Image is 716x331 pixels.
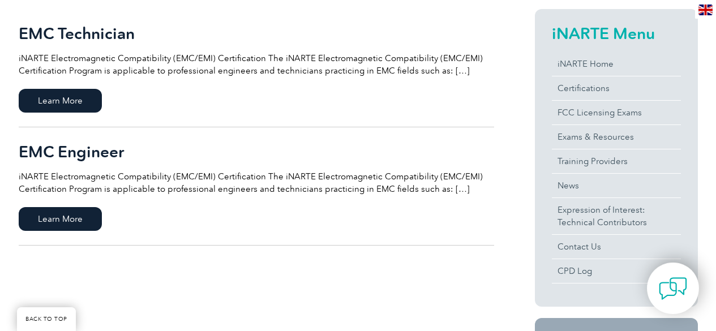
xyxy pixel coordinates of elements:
[19,207,102,231] span: Learn More
[19,143,494,161] h2: EMC Engineer
[552,125,681,149] a: Exams & Resources
[552,235,681,259] a: Contact Us
[19,9,494,127] a: EMC Technician iNARTE Electromagnetic Compatibility (EMC/EMI) Certification The iNARTE Electromag...
[19,24,494,42] h2: EMC Technician
[552,52,681,76] a: iNARTE Home
[17,307,76,331] a: BACK TO TOP
[552,198,681,234] a: Expression of Interest:Technical Contributors
[19,89,102,113] span: Learn More
[19,170,494,195] p: iNARTE Electromagnetic Compatibility (EMC/EMI) Certification The iNARTE Electromagnetic Compatibi...
[698,5,713,15] img: en
[552,76,681,100] a: Certifications
[19,52,494,77] p: iNARTE Electromagnetic Compatibility (EMC/EMI) Certification The iNARTE Electromagnetic Compatibi...
[19,127,494,246] a: EMC Engineer iNARTE Electromagnetic Compatibility (EMC/EMI) Certification The iNARTE Electromagne...
[552,101,681,124] a: FCC Licensing Exams
[552,24,681,42] h2: iNARTE Menu
[552,149,681,173] a: Training Providers
[552,259,681,283] a: CPD Log
[659,274,687,303] img: contact-chat.png
[552,174,681,197] a: News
